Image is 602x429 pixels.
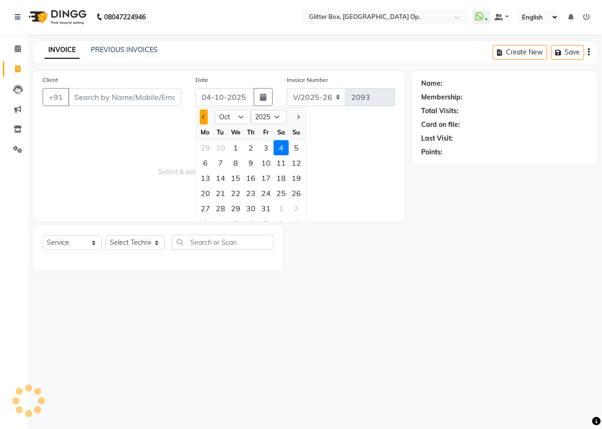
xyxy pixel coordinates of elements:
[243,201,258,216] div: 30
[198,155,213,170] div: 6
[294,109,302,125] button: Next month
[274,186,289,201] div: 25
[289,140,304,155] div: 5
[228,186,243,201] div: Wednesday, October 22, 2025
[274,216,289,231] div: Saturday, November 8, 2025
[289,140,304,155] div: Sunday, October 5, 2025
[251,110,287,124] select: Select year
[258,170,274,186] div: Friday, October 17, 2025
[258,216,274,231] div: 7
[215,110,251,124] select: Select month
[228,201,243,216] div: Wednesday, October 29, 2025
[421,147,443,157] div: Points:
[243,186,258,201] div: 23
[493,45,547,60] button: Create New
[228,125,243,140] div: We
[228,140,243,155] div: Wednesday, October 1, 2025
[198,140,213,155] div: Monday, September 29, 2025
[274,201,289,216] div: 1
[228,201,243,216] div: 29
[243,125,258,140] div: Th
[198,170,213,186] div: Monday, October 13, 2025
[228,170,243,186] div: 15
[243,155,258,170] div: 9
[274,155,289,170] div: 11
[274,216,289,231] div: 8
[274,155,289,170] div: Saturday, October 11, 2025
[258,170,274,186] div: 17
[258,216,274,231] div: Friday, November 7, 2025
[198,155,213,170] div: Monday, October 6, 2025
[289,216,304,231] div: 9
[421,134,453,143] div: Last Visit:
[213,155,228,170] div: Tuesday, October 7, 2025
[198,125,213,140] div: Mo
[228,155,243,170] div: Wednesday, October 8, 2025
[243,170,258,186] div: Thursday, October 16, 2025
[243,201,258,216] div: Thursday, October 30, 2025
[228,216,243,231] div: Wednesday, November 5, 2025
[258,140,274,155] div: 3
[243,216,258,231] div: 6
[228,155,243,170] div: 8
[213,170,228,186] div: 14
[198,170,213,186] div: 13
[24,4,89,30] img: logo
[198,186,213,201] div: 20
[421,106,459,116] div: Total Visits:
[213,140,228,155] div: 30
[198,201,213,216] div: Monday, October 27, 2025
[258,125,274,140] div: Fr
[274,140,289,155] div: Saturday, October 4, 2025
[289,216,304,231] div: Sunday, November 9, 2025
[289,155,304,170] div: Sunday, October 12, 2025
[195,76,208,84] label: Date
[289,201,304,216] div: Sunday, November 2, 2025
[551,45,584,60] button: Save
[213,140,228,155] div: Tuesday, September 30, 2025
[421,120,460,130] div: Card on file:
[258,155,274,170] div: Friday, October 10, 2025
[213,201,228,216] div: 28
[200,109,208,125] button: Previous month
[289,125,304,140] div: Su
[213,216,228,231] div: 4
[228,170,243,186] div: Wednesday, October 15, 2025
[274,186,289,201] div: Saturday, October 25, 2025
[68,88,181,106] input: Search by Name/Mobile/Email/Code
[289,186,304,201] div: 26
[198,216,213,231] div: 3
[274,125,289,140] div: Sa
[91,45,158,54] a: PREVIOUS INVOICES
[274,140,289,155] div: 4
[421,79,443,89] div: Name:
[228,140,243,155] div: 1
[213,125,228,140] div: Tu
[228,186,243,201] div: 22
[243,155,258,170] div: Thursday, October 9, 2025
[43,76,58,84] label: Client
[213,201,228,216] div: Tuesday, October 28, 2025
[228,216,243,231] div: 5
[44,42,80,59] a: INVOICE
[274,201,289,216] div: Saturday, November 1, 2025
[243,216,258,231] div: Thursday, November 6, 2025
[243,186,258,201] div: Thursday, October 23, 2025
[258,155,274,170] div: 10
[289,170,304,186] div: Sunday, October 19, 2025
[43,117,395,212] span: Select & add items from the list below
[289,201,304,216] div: 2
[213,186,228,201] div: 21
[289,155,304,170] div: 12
[198,201,213,216] div: 27
[289,170,304,186] div: 19
[172,235,274,250] input: Search or Scan
[213,186,228,201] div: Tuesday, October 21, 2025
[258,186,274,201] div: 24
[258,201,274,216] div: 31
[213,155,228,170] div: 7
[258,186,274,201] div: Friday, October 24, 2025
[289,186,304,201] div: Sunday, October 26, 2025
[43,88,69,106] button: +91
[258,201,274,216] div: Friday, October 31, 2025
